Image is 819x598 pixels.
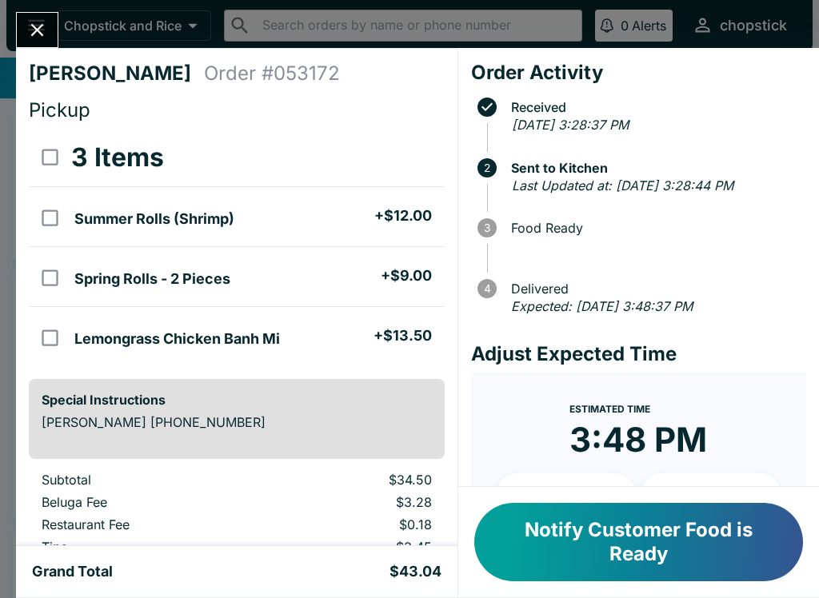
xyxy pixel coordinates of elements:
[484,161,490,174] text: 2
[204,62,340,86] h4: Order # 053172
[569,419,707,460] time: 3:48 PM
[29,62,204,86] h4: [PERSON_NAME]
[484,221,490,234] text: 3
[503,100,806,114] span: Received
[374,206,432,225] h5: + $12.00
[511,298,693,314] em: Expected: [DATE] 3:48:37 PM
[17,13,58,47] button: Close
[42,392,432,408] h6: Special Instructions
[471,342,806,366] h4: Adjust Expected Time
[276,539,432,555] p: $3.45
[42,472,250,488] p: Subtotal
[71,142,164,173] h3: 3 Items
[483,282,490,295] text: 4
[42,494,250,510] p: Beluga Fee
[503,221,806,235] span: Food Ready
[276,472,432,488] p: $34.50
[497,473,636,513] button: + 10
[42,539,250,555] p: Tips
[512,177,733,193] em: Last Updated at: [DATE] 3:28:44 PM
[276,494,432,510] p: $3.28
[471,61,806,85] h4: Order Activity
[390,562,441,581] h5: $43.04
[374,326,432,345] h5: + $13.50
[474,503,803,581] button: Notify Customer Food is Ready
[29,472,445,584] table: orders table
[503,161,806,175] span: Sent to Kitchen
[641,473,781,513] button: + 20
[74,209,234,229] h5: Summer Rolls (Shrimp)
[276,516,432,532] p: $0.18
[42,414,432,430] p: [PERSON_NAME] [PHONE_NUMBER]
[569,403,650,415] span: Estimated Time
[42,516,250,532] p: Restaurant Fee
[503,281,806,296] span: Delivered
[74,329,280,349] h5: Lemongrass Chicken Banh Mi
[29,98,90,122] span: Pickup
[74,269,230,289] h5: Spring Rolls - 2 Pieces
[381,266,432,285] h5: + $9.00
[512,117,629,133] em: [DATE] 3:28:37 PM
[32,562,113,581] h5: Grand Total
[29,129,445,366] table: orders table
